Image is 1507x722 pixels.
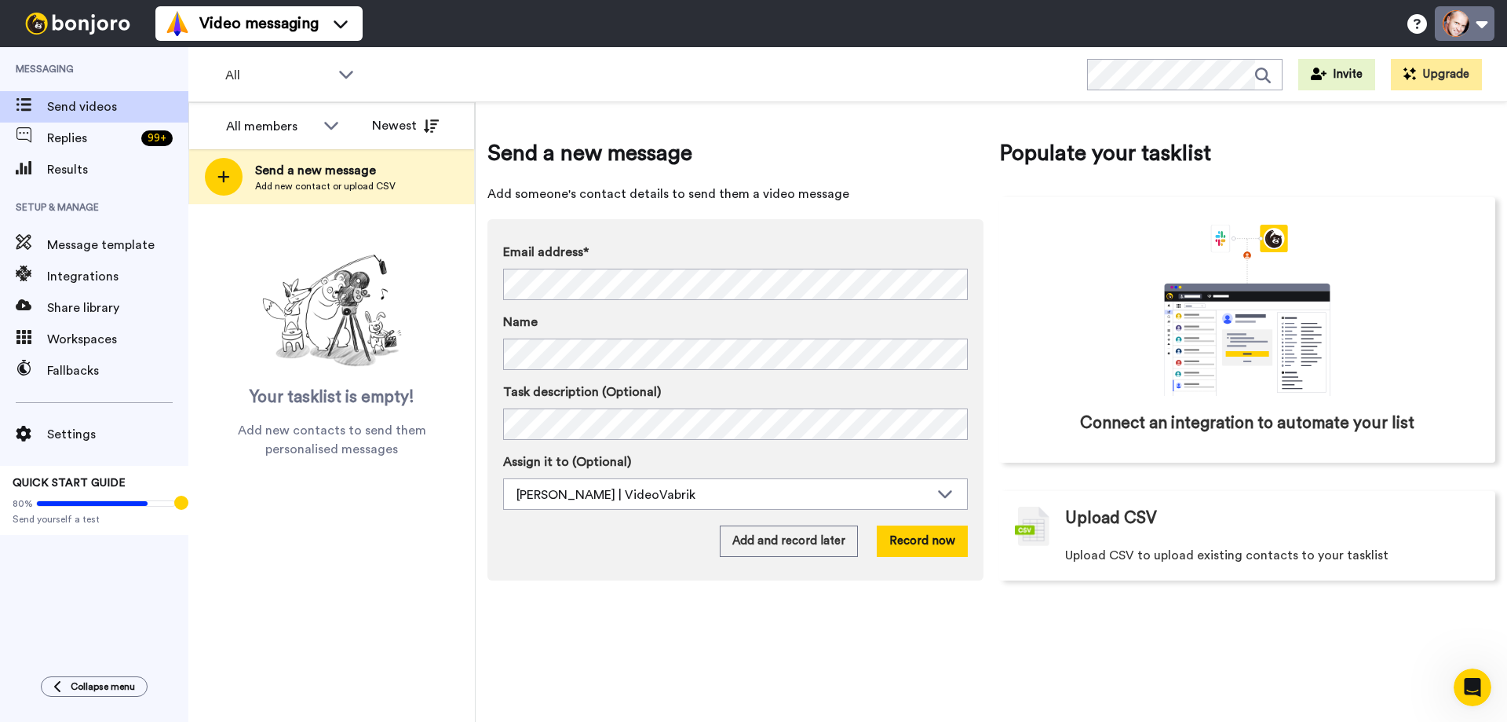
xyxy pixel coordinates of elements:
span: Send videos [47,97,188,116]
span: Replies [47,129,135,148]
span: Results [47,160,188,179]
span: Send a new message [487,137,983,169]
span: All [225,66,330,85]
label: Email address* [503,243,968,262]
button: Newest [360,110,451,141]
span: 80% [13,497,33,510]
span: Populate your tasklist [999,137,1495,169]
span: Upload CSV to upload existing contacts to your tasklist [1065,546,1388,565]
span: Send a new message [255,161,396,180]
div: [PERSON_NAME] | VideoVabrik [516,486,929,504]
img: csv-grey.png [1015,507,1049,546]
label: Assign it to (Optional) [503,453,968,471]
img: vm-color.svg [165,11,190,36]
img: bj-logo-header-white.svg [19,13,137,35]
div: animation [1129,225,1365,396]
span: Add new contacts to send them personalised messages [212,421,451,459]
div: All members [226,117,316,136]
img: ready-set-action.png [254,248,411,374]
span: Settings [47,425,188,444]
span: Integrations [47,267,188,286]
span: Send yourself a test [13,513,176,526]
iframe: Intercom live chat [1454,669,1491,706]
label: Task description (Optional) [503,383,968,401]
span: Add someone's contact details to send them a video message [487,185,983,203]
span: Workspaces [47,330,188,349]
span: Upload CSV [1065,507,1157,530]
span: Connect an integration to automate your list [1080,412,1414,435]
button: Record now [877,526,968,557]
span: Video messaging [199,13,319,35]
div: Tooltip anchor [174,496,188,510]
span: QUICK START GUIDE [13,478,126,489]
span: Share library [47,299,188,317]
span: Add new contact or upload CSV [255,180,396,192]
div: 99 + [141,130,173,146]
span: Name [503,313,538,332]
span: Fallbacks [47,361,188,380]
button: Invite [1298,59,1375,90]
span: Your tasklist is empty! [250,386,414,409]
span: Collapse menu [71,680,135,693]
button: Upgrade [1391,59,1482,90]
button: Add and record later [720,526,858,557]
button: Collapse menu [41,676,148,697]
span: Message template [47,236,188,255]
